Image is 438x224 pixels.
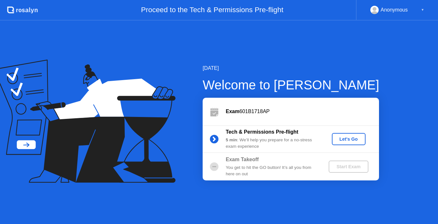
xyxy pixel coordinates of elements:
[226,108,379,115] div: 601B1718AP
[226,137,318,150] div: : We’ll help you prepare for a no-stress exam experience
[331,164,366,169] div: Start Exam
[226,137,237,142] b: 5 min
[226,164,318,178] div: You get to hit the GO button! It’s all you from here on out
[332,133,366,145] button: Let's Go
[381,6,408,14] div: Anonymous
[226,129,298,135] b: Tech & Permissions Pre-flight
[421,6,424,14] div: ▼
[203,64,379,72] div: [DATE]
[203,75,379,95] div: Welcome to [PERSON_NAME]
[334,137,363,142] div: Let's Go
[329,161,368,173] button: Start Exam
[226,109,240,114] b: Exam
[226,157,259,162] b: Exam Takeoff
